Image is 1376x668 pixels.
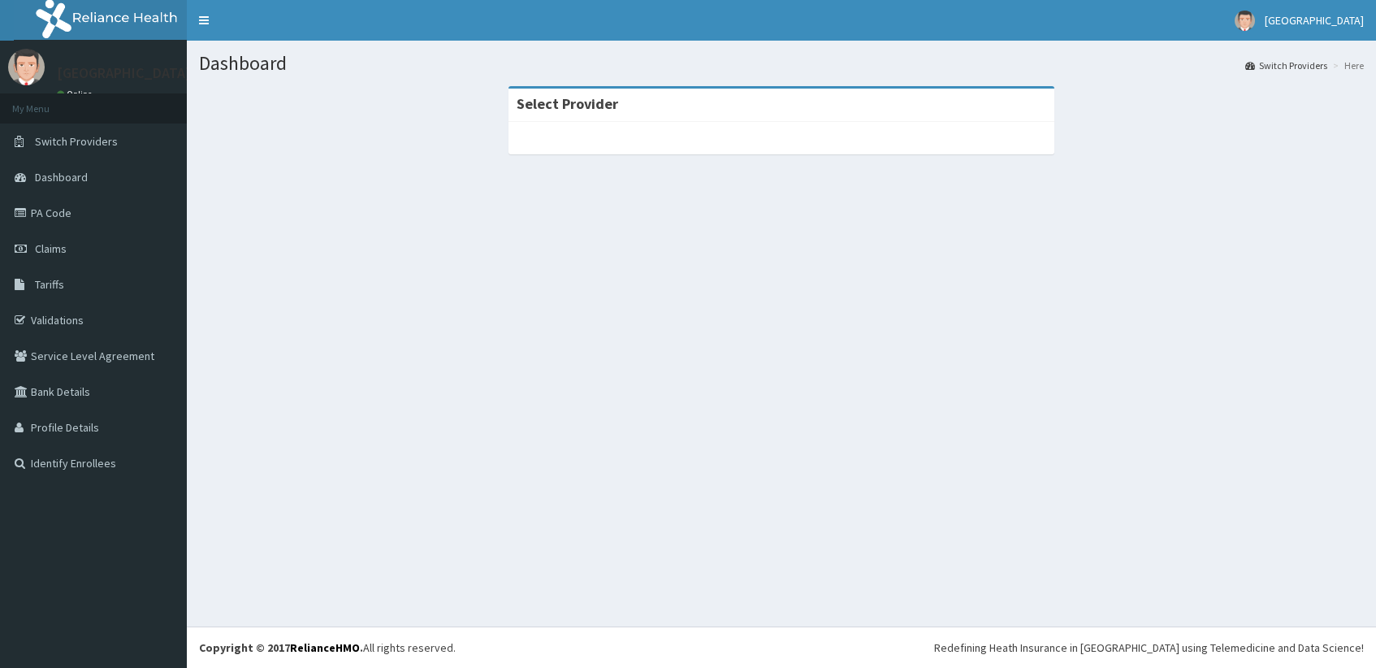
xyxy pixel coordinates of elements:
[199,53,1364,74] h1: Dashboard
[1265,13,1364,28] span: [GEOGRAPHIC_DATA]
[1235,11,1255,31] img: User Image
[1329,59,1364,72] li: Here
[517,94,618,113] strong: Select Provider
[35,277,64,292] span: Tariffs
[35,241,67,256] span: Claims
[57,66,191,80] p: [GEOGRAPHIC_DATA]
[8,49,45,85] img: User Image
[57,89,96,100] a: Online
[934,640,1364,656] div: Redefining Heath Insurance in [GEOGRAPHIC_DATA] using Telemedicine and Data Science!
[35,134,118,149] span: Switch Providers
[35,170,88,184] span: Dashboard
[1245,59,1327,72] a: Switch Providers
[187,627,1376,668] footer: All rights reserved.
[199,640,363,655] strong: Copyright © 2017 .
[290,640,360,655] a: RelianceHMO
